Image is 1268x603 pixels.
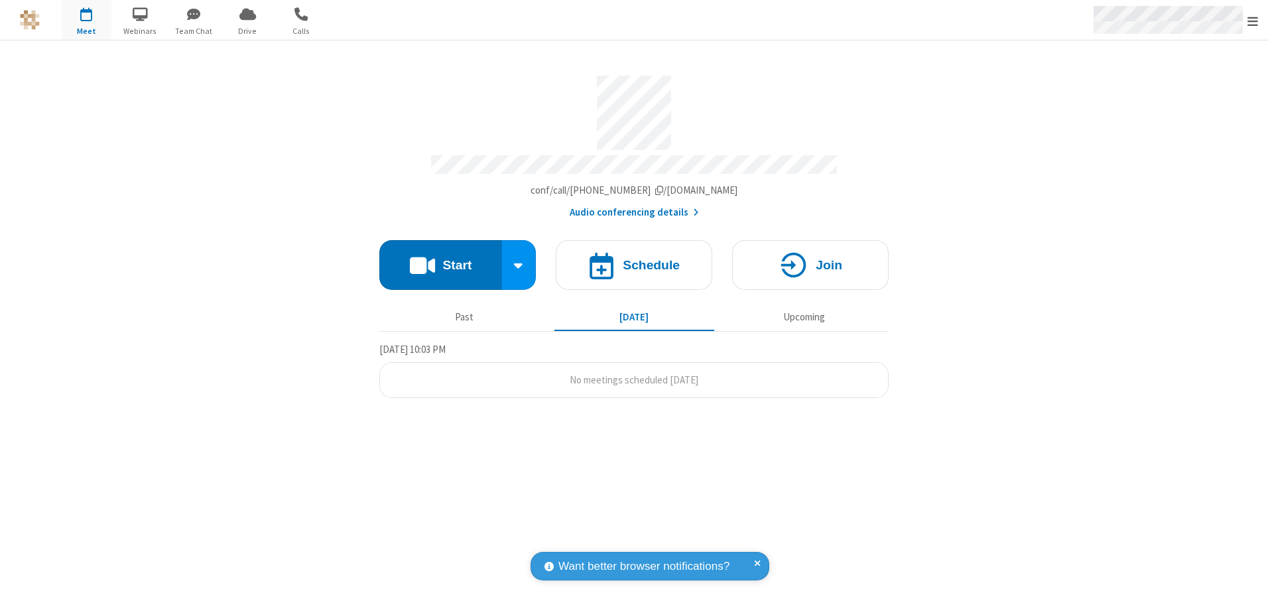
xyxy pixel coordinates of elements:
[115,25,165,37] span: Webinars
[20,10,40,30] img: QA Selenium DO NOT DELETE OR CHANGE
[62,25,111,37] span: Meet
[277,25,326,37] span: Calls
[623,259,680,271] h4: Schedule
[816,259,842,271] h4: Join
[531,184,738,196] span: Copy my meeting room link
[379,342,889,399] section: Today's Meetings
[379,66,889,220] section: Account details
[556,240,712,290] button: Schedule
[531,183,738,198] button: Copy my meeting room linkCopy my meeting room link
[169,25,219,37] span: Team Chat
[724,304,884,330] button: Upcoming
[732,240,889,290] button: Join
[385,304,544,330] button: Past
[558,558,729,575] span: Want better browser notifications?
[570,205,699,220] button: Audio conferencing details
[502,240,537,290] div: Start conference options
[570,373,698,386] span: No meetings scheduled [DATE]
[379,240,502,290] button: Start
[379,343,446,356] span: [DATE] 10:03 PM
[223,25,273,37] span: Drive
[442,259,472,271] h4: Start
[554,304,714,330] button: [DATE]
